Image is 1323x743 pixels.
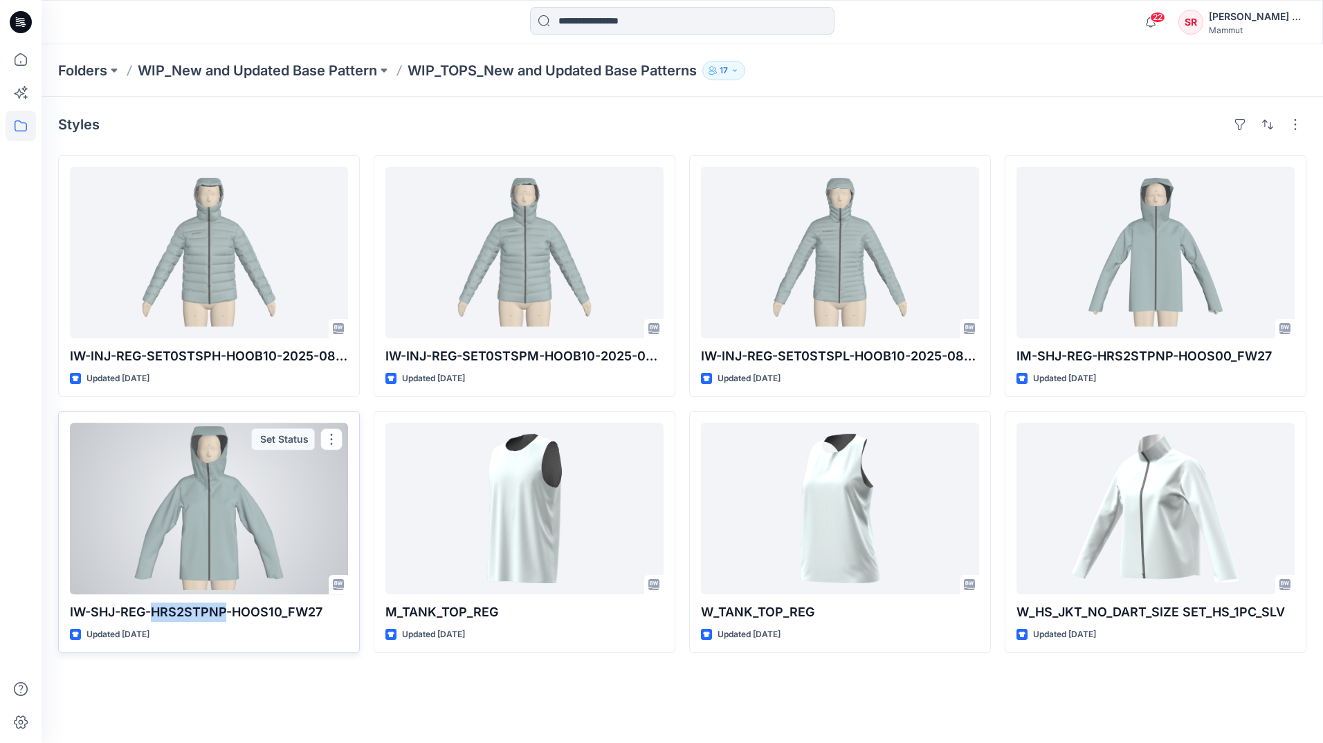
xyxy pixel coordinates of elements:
a: IW-INJ-REG-SET0STSPH-HOOB10-2025-08_WIP [70,167,348,338]
a: W_TANK_TOP_REG [701,423,979,594]
a: W_HS_JKT_NO_DART_SIZE SET_HS_1PC_SLV [1016,423,1295,594]
div: [PERSON_NAME] Ripegutu [1209,8,1306,25]
p: Updated [DATE] [1033,627,1096,642]
p: Updated [DATE] [718,627,781,642]
p: W_TANK_TOP_REG [701,603,979,622]
a: IW-SHJ-REG-HRS2STPNP-HOOS10_FW27 [70,423,348,594]
a: IW-INJ-REG-SET0STSPL-HOOB10-2025-08_WIP [701,167,979,338]
a: IW-INJ-REG-SET0STSPM-HOOB10-2025-08_WIP [385,167,664,338]
a: Folders [58,61,107,80]
p: IW-SHJ-REG-HRS2STPNP-HOOS10_FW27 [70,603,348,622]
p: M_TANK_TOP_REG [385,603,664,622]
p: 17 [720,63,728,78]
a: WIP_New and Updated Base Pattern [138,61,377,80]
p: IW-INJ-REG-SET0STSPL-HOOB10-2025-08_WIP [701,347,979,366]
p: Updated [DATE] [402,627,465,642]
div: Mammut [1209,25,1306,35]
div: SR [1178,10,1203,35]
span: 22 [1150,12,1165,23]
p: IM-SHJ-REG-HRS2STPNP-HOOS00_FW27 [1016,347,1295,366]
a: IM-SHJ-REG-HRS2STPNP-HOOS00_FW27 [1016,167,1295,338]
p: Updated [DATE] [402,371,465,386]
p: WIP_TOPS_New and Updated Base Patterns [408,61,697,80]
p: W_HS_JKT_NO_DART_SIZE SET_HS_1PC_SLV [1016,603,1295,622]
p: IW-INJ-REG-SET0STSPH-HOOB10-2025-08_WIP [70,347,348,366]
a: M_TANK_TOP_REG [385,423,664,594]
button: 17 [702,61,745,80]
p: Updated [DATE] [86,371,149,386]
p: Updated [DATE] [718,371,781,386]
p: Updated [DATE] [86,627,149,642]
h4: Styles [58,116,100,133]
p: Updated [DATE] [1033,371,1096,386]
p: IW-INJ-REG-SET0STSPM-HOOB10-2025-08_WIP [385,347,664,366]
